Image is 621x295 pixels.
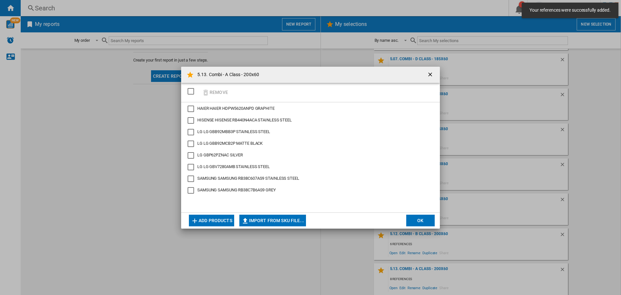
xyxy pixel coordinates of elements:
button: Add products [189,215,234,226]
md-checkbox: LG GBP62PZNAC SILVER [188,152,428,159]
span: LG LG GBB92MBB3P STAINLESS STEEL [197,129,270,134]
md-checkbox: LG GBB92MCB2P MATTE BLACK [188,141,428,147]
button: getI18NText('BUTTONS.CLOSE_DIALOG') [424,68,437,81]
span: HISENSE HISENSE RB440N4ACA STAINLESS STEEL [197,118,292,122]
md-checkbox: HISENSE RB440N4ACA STAINLESS STEEL [188,117,428,124]
button: Remove [200,85,230,100]
md-checkbox: LG GBB92MBB3P STAINLESS STEEL [188,129,428,135]
md-checkbox: SELECTIONS.EDITION_POPUP.SELECT_DESELECT [188,86,197,97]
md-checkbox: LG GBV7280AMB STAINLESS STEEL [188,164,428,170]
span: LG GBP62PZNAC SILVER [197,153,243,157]
span: SAMSUNG SAMSUNG RB38C7B6AS9 GREY [197,187,276,192]
md-checkbox: SAMSUNG RB38C7B6AS9 GREY [188,187,433,194]
button: Import from SKU file... [239,215,306,226]
span: LG LG GBB92MCB2P MATTE BLACK [197,141,263,146]
md-checkbox: HAIER HDPW5620ANPD GRAPHITE [188,106,428,112]
md-checkbox: SAMSUNG RB38C607AS9 STAINLESS STEEL [188,176,428,182]
span: HAIER HAIER HDPW5620ANPD GRAPHITE [197,106,275,111]
button: OK [406,215,435,226]
ng-md-icon: getI18NText('BUTTONS.CLOSE_DIALOG') [427,71,435,79]
span: Your references were successfully added. [528,7,613,14]
h4: 5.13. Combi - A Class - 200x60 [194,72,259,78]
span: SAMSUNG SAMSUNG RB38C607AS9 STAINLESS STEEL [197,176,299,181]
span: LG LG GBV7280AMB STAINLESS STEEL [197,164,270,169]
